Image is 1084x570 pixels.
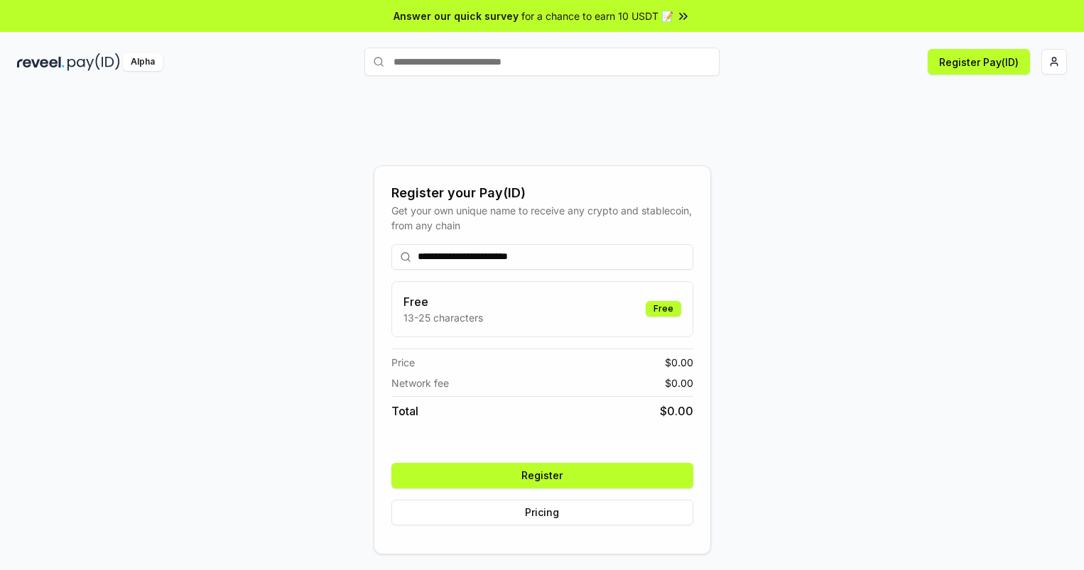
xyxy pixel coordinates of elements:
[928,49,1030,75] button: Register Pay(ID)
[391,183,693,203] div: Register your Pay(ID)
[665,355,693,370] span: $ 0.00
[394,9,519,23] span: Answer our quick survey
[521,9,673,23] span: for a chance to earn 10 USDT 📝
[391,402,418,420] span: Total
[67,53,120,71] img: pay_id
[391,376,449,390] span: Network fee
[665,376,693,390] span: $ 0.00
[391,355,415,370] span: Price
[660,402,693,420] span: $ 0.00
[403,310,483,325] p: 13-25 characters
[391,500,693,525] button: Pricing
[403,293,483,310] h3: Free
[123,53,163,71] div: Alpha
[391,463,693,488] button: Register
[646,301,681,317] div: Free
[391,203,693,233] div: Get your own unique name to receive any crypto and stablecoin, from any chain
[17,53,65,71] img: reveel_dark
